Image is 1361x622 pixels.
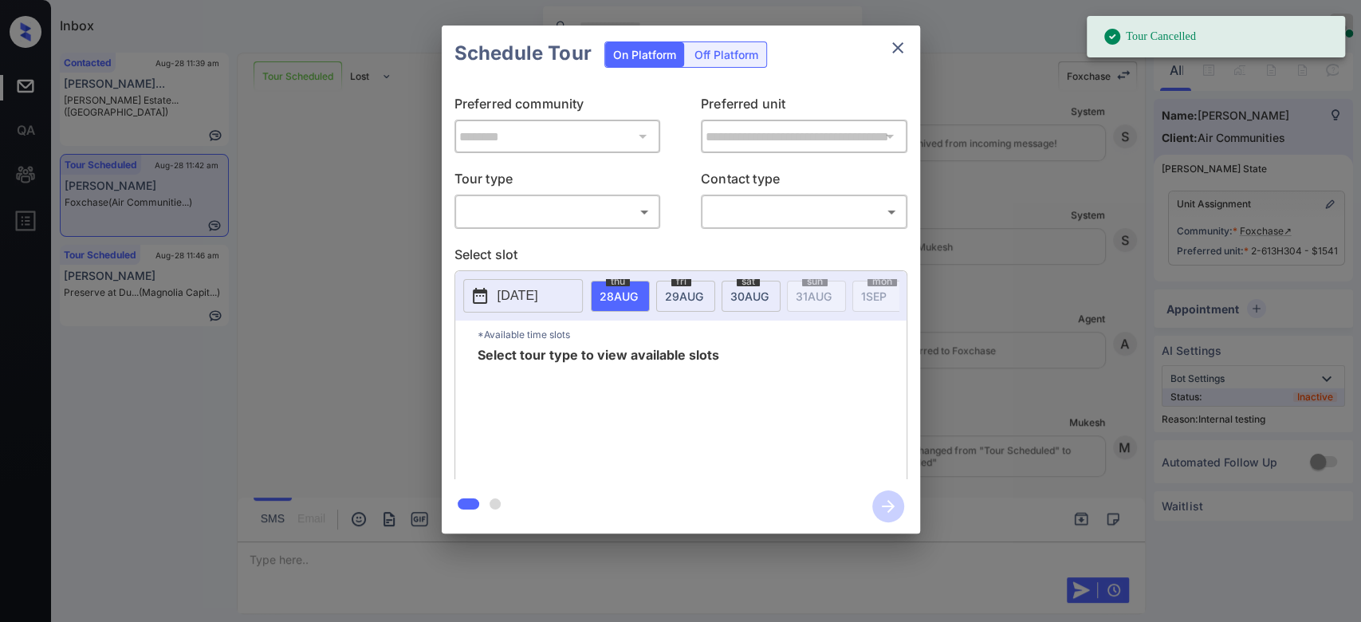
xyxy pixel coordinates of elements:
[442,26,604,81] h2: Schedule Tour
[671,277,691,286] span: fri
[882,32,914,64] button: close
[478,321,907,348] p: *Available time slots
[605,42,684,67] div: On Platform
[478,348,719,476] span: Select tour type to view available slots
[686,42,766,67] div: Off Platform
[463,279,583,313] button: [DATE]
[701,169,907,195] p: Contact type
[600,289,638,303] span: 28 AUG
[591,281,650,312] div: date-select
[737,277,760,286] span: sat
[701,94,907,120] p: Preferred unit
[730,289,769,303] span: 30 AUG
[454,169,661,195] p: Tour type
[454,245,907,270] p: Select slot
[498,286,538,305] p: [DATE]
[606,277,630,286] span: thu
[656,281,715,312] div: date-select
[1103,21,1196,53] div: Tour Cancelled
[665,289,703,303] span: 29 AUG
[454,94,661,120] p: Preferred community
[722,281,781,312] div: date-select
